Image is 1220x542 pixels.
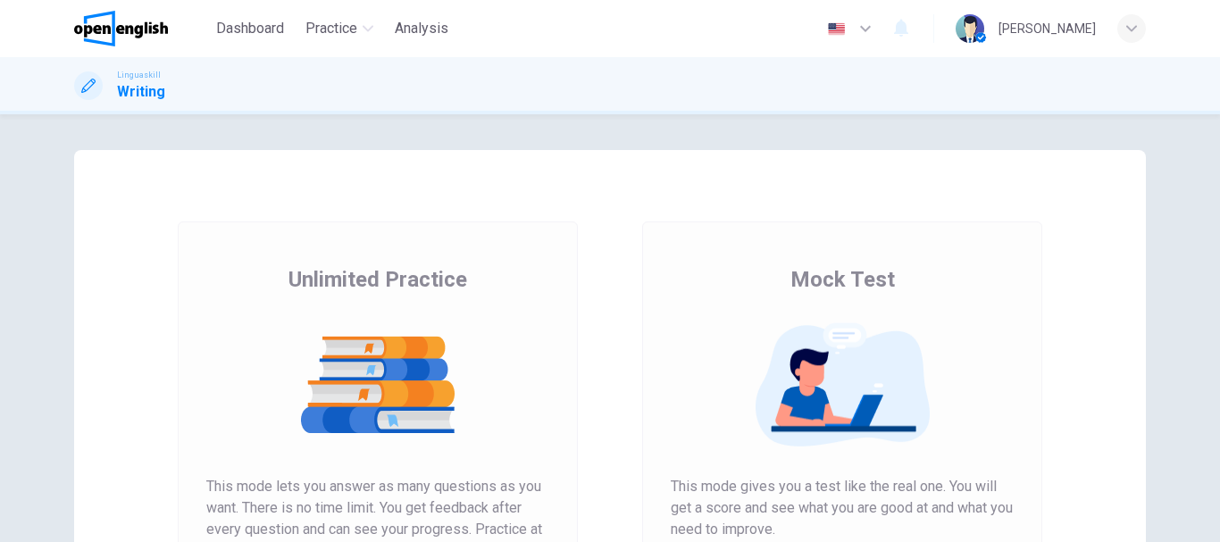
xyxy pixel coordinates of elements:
span: Linguaskill [117,69,161,81]
img: en [825,22,848,36]
button: Analysis [388,13,455,45]
h1: Writing [117,81,165,103]
span: Practice [305,18,357,39]
img: OpenEnglish logo [74,11,168,46]
a: OpenEnglish logo [74,11,209,46]
img: Profile picture [956,14,984,43]
span: This mode gives you a test like the real one. You will get a score and see what you are good at a... [671,476,1014,540]
span: Unlimited Practice [288,265,467,294]
span: Mock Test [790,265,895,294]
span: Analysis [395,18,448,39]
div: [PERSON_NAME] [999,18,1096,39]
button: Dashboard [209,13,291,45]
button: Practice [298,13,380,45]
span: Dashboard [216,18,284,39]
